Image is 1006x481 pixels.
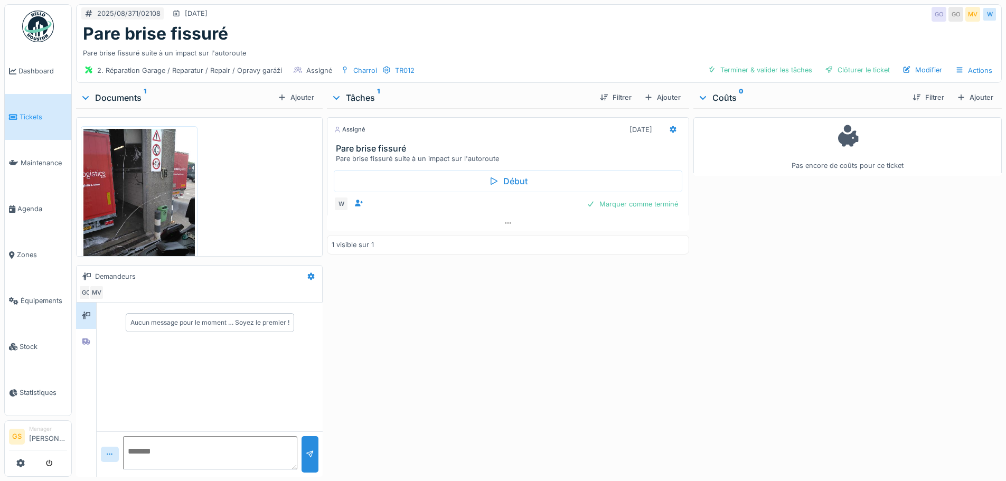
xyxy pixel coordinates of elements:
[18,66,67,76] span: Dashboard
[5,324,71,370] a: Stock
[331,91,591,104] div: Tâches
[898,63,946,77] div: Modifier
[5,94,71,140] a: Tickets
[965,7,980,22] div: MV
[932,7,946,22] div: GO
[306,65,332,76] div: Assigné
[821,63,894,77] div: Clôturer le ticket
[144,91,146,104] sup: 1
[97,65,282,76] div: 2. Réparation Garage / Reparatur / Repair / Opravy garáží
[79,285,93,300] div: GO
[130,318,289,327] div: Aucun message pour le moment … Soyez le premier !
[29,425,67,448] li: [PERSON_NAME]
[700,122,995,171] div: Pas encore de coûts pour ce ticket
[982,7,997,22] div: W
[5,370,71,416] a: Statistiques
[89,285,104,300] div: MV
[17,204,67,214] span: Agenda
[629,125,652,135] div: [DATE]
[948,7,963,22] div: GO
[20,388,67,398] span: Statistiques
[20,342,67,352] span: Stock
[95,271,136,281] div: Demandeurs
[334,196,349,211] div: W
[83,44,995,58] div: Pare brise fissuré suite à un impact sur l'autoroute
[83,24,228,44] h1: Pare brise fissuré
[395,65,415,76] div: TR012
[80,91,274,104] div: Documents
[953,90,998,105] div: Ajouter
[9,429,25,445] li: GS
[334,170,682,192] div: Début
[336,144,684,154] h3: Pare brise fissuré
[5,232,71,278] a: Zones
[336,154,684,164] div: Pare brise fissuré suite à un impact sur l'autoroute
[908,90,948,105] div: Filtrer
[640,90,685,105] div: Ajouter
[353,65,377,76] div: Charroi
[582,197,682,211] div: Marquer comme terminé
[185,8,208,18] div: [DATE]
[739,91,744,104] sup: 0
[5,48,71,94] a: Dashboard
[5,140,71,186] a: Maintenance
[951,63,997,78] div: Actions
[21,296,67,306] span: Équipements
[17,250,67,260] span: Zones
[29,425,67,433] div: Manager
[274,90,318,105] div: Ajouter
[97,8,161,18] div: 2025/08/371/02108
[5,186,71,232] a: Agenda
[22,11,54,42] img: Badge_color-CXgf-gQk.svg
[21,158,67,168] span: Maintenance
[5,278,71,324] a: Équipements
[377,91,380,104] sup: 1
[20,112,67,122] span: Tickets
[596,90,636,105] div: Filtrer
[332,240,374,250] div: 1 visible sur 1
[9,425,67,450] a: GS Manager[PERSON_NAME]
[703,63,816,77] div: Terminer & valider les tâches
[334,125,365,134] div: Assigné
[698,91,904,104] div: Coûts
[83,129,195,277] img: 76pqxaiv3stqmgnos4tgekuvx2nb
